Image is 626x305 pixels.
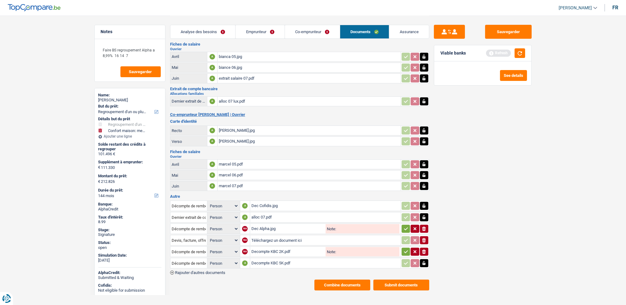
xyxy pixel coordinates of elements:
[170,87,429,91] h3: Extrait de compte bancaire
[98,179,101,184] span: €
[500,70,527,81] button: See details
[98,142,161,152] div: Solde restant des crédits à regrouper
[98,253,161,258] div: Simulation Date:
[219,97,399,106] div: alloc 07 lux.pdf
[559,5,592,11] span: [PERSON_NAME]
[219,160,399,169] div: marcel 05.pdf
[8,4,61,11] img: TopCompare Logo
[285,25,340,38] a: Co-emprunteur
[612,5,618,11] div: fr
[98,207,161,212] div: AlphaCredit
[170,25,236,38] a: Analyse des besoins
[172,65,206,70] div: Mai
[219,170,399,180] div: marcel 06.pdf
[98,202,161,207] div: Banque:
[209,183,215,189] div: A
[101,29,159,34] h5: Notes
[172,76,206,81] div: Juin
[209,172,215,178] div: A
[98,240,161,245] div: Status:
[242,249,248,254] div: NA
[251,247,325,256] div: Decompte KBC 2K.pdf
[326,227,336,231] label: Note:
[209,139,215,144] div: A
[172,184,206,188] div: Juin
[485,25,532,39] button: Sauvegarder
[373,280,429,290] button: Submit documents
[172,162,206,167] div: Avril
[170,155,429,158] h2: Ouvrier
[98,270,161,275] div: AlphaCredit:
[219,63,399,72] div: biance 06.jpg
[172,128,206,133] div: Recto
[170,92,429,95] h2: Allocations familiales
[98,232,161,237] div: Signature
[314,280,370,290] button: Combine documents
[209,65,215,70] div: A
[170,42,429,46] h3: Fiches de salaire
[219,126,399,135] div: [PERSON_NAME].jpg
[172,99,206,104] div: Dernier extrait de compte pour vos allocations familiales
[219,74,399,83] div: extrait salaire 07.pdf
[98,275,161,280] div: Submitted & Waiting
[486,50,511,56] div: Refresh
[129,70,152,74] span: Sauvegarder
[251,201,399,210] div: Dec Cofidis.jpg
[98,104,160,109] label: But du prêt:
[170,271,225,275] button: Rajouter d'autres documents
[219,137,399,146] div: [PERSON_NAME].jpg
[98,165,101,170] span: €
[172,139,206,144] div: Verso
[209,76,215,81] div: A
[242,237,248,243] div: NA
[236,25,285,38] a: Emprunteur
[98,258,161,263] div: [DATE]
[170,194,429,198] h3: Autre
[98,152,161,157] div: 101.496 €
[170,119,429,123] h3: Carte d'identité
[251,224,325,233] div: Dec Alpha.jpg
[98,215,161,220] div: Taux d'intérêt:
[175,271,225,275] span: Rajouter d'autres documents
[209,99,215,104] div: A
[98,228,161,232] div: Stage:
[251,259,399,268] div: Decompte KBC 5K.pdf
[98,219,161,224] div: 8.99
[170,112,429,117] h2: Co-emprunteur [PERSON_NAME] | Ouvrier
[98,134,161,139] div: Ajouter une ligne
[219,52,399,61] div: bianca 05.jpg
[209,161,215,167] div: A
[389,25,429,38] a: Assurance
[172,173,206,178] div: Mai
[172,54,206,59] div: Avril
[251,213,399,222] div: alloc 07.pdf
[98,288,161,293] div: Not eligible for submission
[242,226,248,232] div: NA
[98,117,161,122] div: Détails but du prêt
[120,66,161,77] button: Sauvegarder
[170,47,429,51] h2: Ouvrier
[440,51,466,56] div: Viable banks
[98,98,161,103] div: [PERSON_NAME]
[98,93,161,98] div: Name:
[98,245,161,250] div: open
[219,181,399,191] div: marcel 07.pdf
[98,188,160,193] label: Durée du prêt:
[98,160,160,165] label: Supplément à emprunter:
[242,214,248,220] div: A
[98,174,160,179] label: Montant du prêt:
[209,54,215,60] div: A
[326,250,336,254] label: Note:
[98,283,161,288] div: Cofidis:
[242,260,248,266] div: A
[554,3,597,13] a: [PERSON_NAME]
[340,25,389,38] a: Documents
[209,128,215,133] div: A
[242,203,248,209] div: A
[170,150,429,154] h3: Fiches de salaire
